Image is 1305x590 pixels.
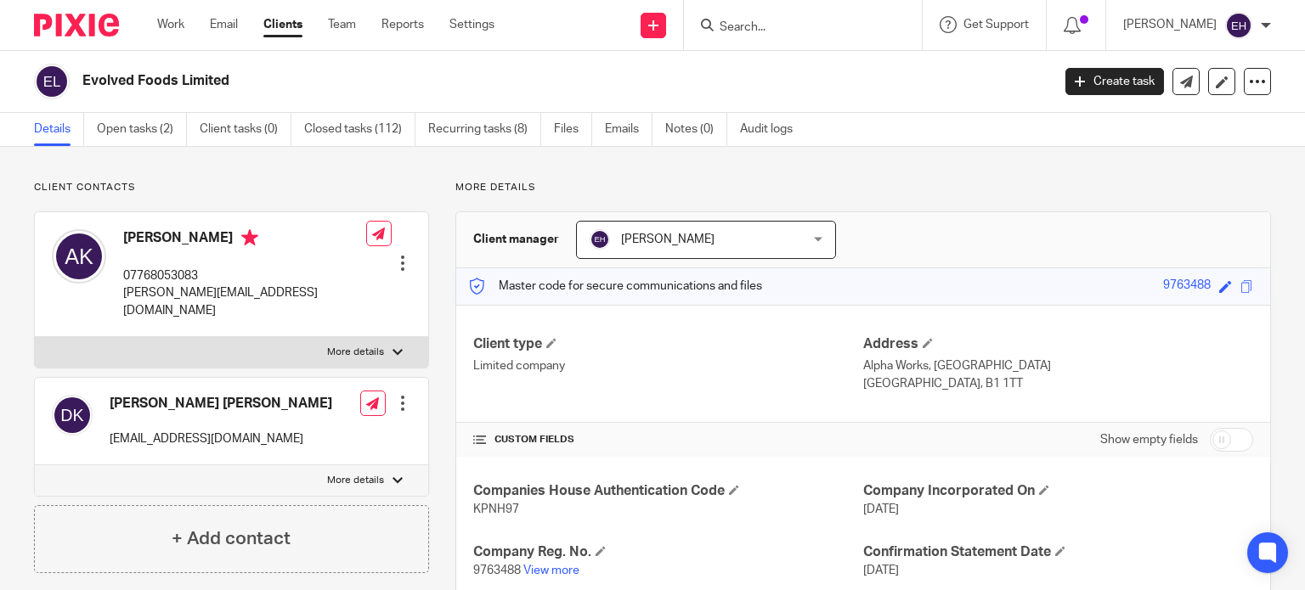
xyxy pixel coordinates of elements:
a: Open tasks (2) [97,113,187,146]
span: KPNH97 [473,503,519,515]
a: Clients [263,16,302,33]
span: Get Support [963,19,1029,31]
a: Create task [1065,68,1164,95]
p: Master code for secure communications and files [469,278,762,295]
p: Limited company [473,357,863,374]
a: Work [157,16,184,33]
a: Emails [605,113,652,146]
p: Client contacts [34,181,429,194]
img: svg%3E [34,64,70,99]
p: More details [327,346,384,359]
a: Email [210,16,238,33]
img: svg%3E [52,229,106,284]
h4: Companies House Authentication Code [473,482,863,500]
a: Settings [449,16,494,33]
h4: [PERSON_NAME] [PERSON_NAME] [110,395,332,413]
span: [PERSON_NAME] [621,233,715,245]
a: Team [328,16,356,33]
h3: Client manager [473,231,559,248]
p: 07768053083 [123,267,366,284]
label: Show empty fields [1100,431,1198,448]
a: Notes (0) [665,113,727,146]
a: View more [523,565,579,576]
a: Files [554,113,592,146]
h4: Address [863,335,1253,353]
p: [PERSON_NAME][EMAIL_ADDRESS][DOMAIN_NAME] [123,284,366,319]
h2: Evolved Foods Limited [82,72,849,90]
p: More details [327,474,384,487]
a: Closed tasks (112) [304,113,415,146]
a: Client tasks (0) [200,113,291,146]
h4: Company Reg. No. [473,543,863,561]
a: Reports [381,16,424,33]
a: Recurring tasks (8) [428,113,541,146]
h4: Company Incorporated On [863,482,1253,500]
p: More details [455,181,1271,194]
p: [EMAIL_ADDRESS][DOMAIN_NAME] [110,430,332,447]
img: svg%3E [1225,12,1252,39]
h4: CUSTOM FIELDS [473,433,863,447]
i: Primary [241,229,258,246]
div: 9763488 [1163,277,1211,296]
h4: [PERSON_NAME] [123,229,366,250]
img: Pixie [34,14,119,37]
p: Alpha Works, [GEOGRAPHIC_DATA] [863,357,1253,374]
p: [GEOGRAPHIC_DATA], B1 1TT [863,375,1253,392]
a: Audit logs [740,113,805,146]
img: svg%3E [52,395,93,435]
a: Details [34,113,84,146]
span: [DATE] [863,565,899,576]
span: 9763488 [473,565,521,576]
input: Search [718,20,871,36]
h4: Client type [473,335,863,353]
span: [DATE] [863,503,899,515]
p: [PERSON_NAME] [1123,16,1217,33]
h4: Confirmation Statement Date [863,543,1253,561]
img: svg%3E [590,229,610,250]
h4: + Add contact [172,525,291,552]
